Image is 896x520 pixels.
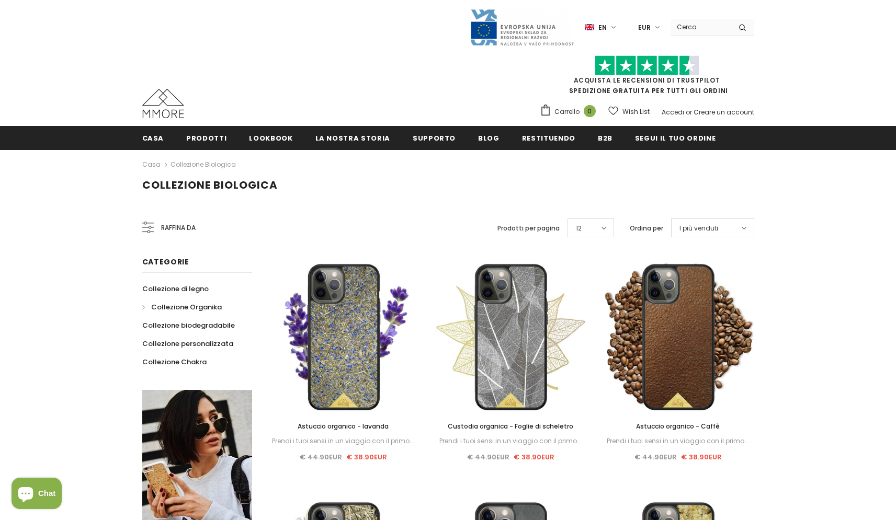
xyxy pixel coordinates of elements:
[598,22,607,33] span: en
[142,353,207,371] a: Collezione Chakra
[635,133,716,143] span: Segui il tuo ordine
[142,316,235,334] a: Collezione biodegradabile
[630,223,663,234] label: Ordina per
[300,452,342,462] span: € 44.90EUR
[671,19,731,34] input: Search Site
[186,133,226,143] span: Prodotti
[622,107,650,117] span: Wish List
[435,421,586,432] a: Custodia organica - Foglie di scheletro
[268,435,419,447] div: Prendi i tuoi sensi in un viaggio con il primo...
[435,435,586,447] div: Prendi i tuoi sensi in un viaggio con il primo...
[497,223,560,234] label: Prodotti per pagina
[142,357,207,367] span: Collezione Chakra
[470,8,574,47] img: Javni Razpis
[470,22,574,31] a: Javni Razpis
[142,284,209,294] span: Collezione di legno
[478,126,500,149] a: Blog
[467,452,509,462] span: € 44.90EUR
[514,452,554,462] span: € 38.90EUR
[142,320,235,330] span: Collezione biodegradabile
[635,126,716,149] a: Segui il tuo ordine
[249,126,292,149] a: Lookbook
[8,478,65,512] inbox-online-store-chat: Shopify online store chat
[186,126,226,149] a: Prodotti
[142,334,233,353] a: Collezione personalizzata
[142,257,189,267] span: Categorie
[608,102,650,121] a: Wish List
[142,133,164,143] span: Casa
[142,89,184,118] img: Casi MMORE
[595,55,699,76] img: Fidati di Pilot Stars
[346,452,387,462] span: € 38.90EUR
[602,435,754,447] div: Prendi i tuoi sensi in un viaggio con il primo...
[268,421,419,432] a: Astuccio organico - lavanda
[298,422,389,431] span: Astuccio organico - lavanda
[585,23,594,32] img: i-lang-1.png
[679,223,718,234] span: I più venduti
[315,126,390,149] a: La nostra storia
[662,108,684,117] a: Accedi
[522,133,575,143] span: Restituendo
[315,133,390,143] span: La nostra storia
[249,133,292,143] span: Lookbook
[142,178,278,192] span: Collezione biologica
[522,126,575,149] a: Restituendo
[540,104,601,120] a: Carrello 0
[142,298,222,316] a: Collezione Organika
[634,452,677,462] span: € 44.90EUR
[638,22,651,33] span: EUR
[636,422,720,431] span: Astuccio organico - Caffè
[576,223,582,234] span: 12
[478,133,500,143] span: Blog
[694,108,754,117] a: Creare un account
[448,422,573,431] span: Custodia organica - Foglie di scheletro
[142,280,209,298] a: Collezione di legno
[413,126,456,149] a: supporto
[584,105,596,117] span: 0
[161,222,196,234] span: Raffina da
[602,421,754,432] a: Astuccio organico - Caffè
[598,126,613,149] a: B2B
[151,302,222,312] span: Collezione Organika
[171,160,236,169] a: Collezione biologica
[142,126,164,149] a: Casa
[681,452,722,462] span: € 38.90EUR
[413,133,456,143] span: supporto
[686,108,692,117] span: or
[554,107,580,117] span: Carrello
[574,76,720,85] a: Acquista le recensioni di TrustPilot
[142,339,233,349] span: Collezione personalizzata
[142,158,161,171] a: Casa
[598,133,613,143] span: B2B
[540,60,754,95] span: SPEDIZIONE GRATUITA PER TUTTI GLI ORDINI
